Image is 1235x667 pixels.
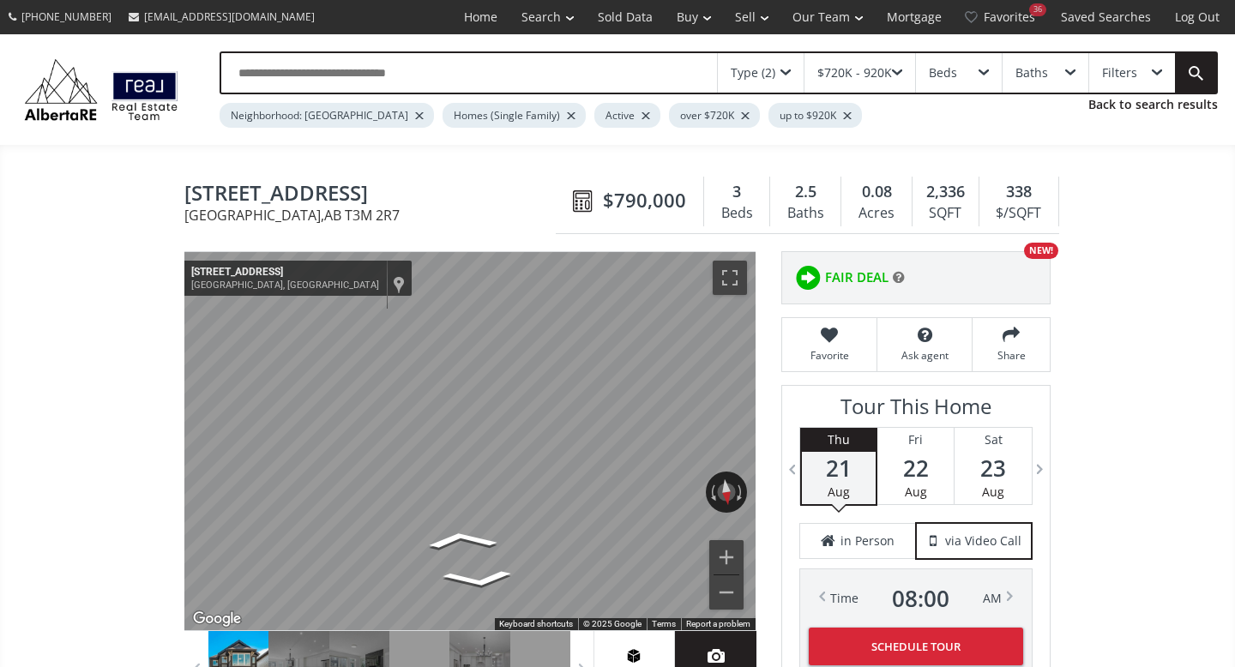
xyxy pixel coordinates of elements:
div: Map [184,252,756,630]
button: Schedule Tour [809,628,1023,665]
span: Favorite [791,348,868,363]
span: 21 [802,456,876,480]
div: Time AM [830,586,1002,610]
div: Active [594,103,660,128]
a: Show location on map [393,275,405,294]
img: virtual tour icon [625,649,642,663]
a: Back to search results [1088,96,1218,113]
span: © 2025 Google [583,619,642,628]
div: 36 [1029,3,1046,16]
span: $790,000 [603,187,686,213]
span: 128 Masters Street SE [184,182,564,208]
div: Homes (Single Family) [443,103,586,128]
div: Filters [1102,67,1137,79]
div: 3 [713,181,761,203]
h3: Tour This Home [799,394,1033,427]
span: via Video Call [945,532,1021,550]
span: Aug [828,484,850,500]
a: Report a problem [686,619,750,628]
div: 0.08 [850,181,902,203]
div: 338 [988,181,1050,203]
button: Rotate counterclockwise [706,472,718,513]
button: Toggle fullscreen view [713,261,747,295]
div: Beds [713,201,761,226]
div: [STREET_ADDRESS] [191,266,379,279]
div: up to $920K [768,103,862,128]
div: over $720K [669,103,760,128]
div: $/SQFT [988,201,1050,226]
div: 2.5 [779,181,832,203]
span: 23 [955,456,1032,480]
div: Baths [779,201,832,226]
button: Zoom out [709,575,744,610]
div: Neighborhood: [GEOGRAPHIC_DATA] [220,103,434,128]
path: Go North, 88 St SE [423,565,535,592]
button: Rotate clockwise [735,472,747,513]
img: rating icon [791,261,825,295]
div: NEW! [1024,243,1058,259]
div: Sat [955,428,1032,452]
div: Beds [929,67,957,79]
span: Ask agent [886,348,963,363]
img: Logo [17,55,185,125]
div: Type (2) [731,67,775,79]
span: Share [981,348,1041,363]
div: Acres [850,201,902,226]
div: Street View [184,252,756,630]
a: Terms [652,619,676,628]
button: Zoom in [709,540,744,574]
div: Fri [877,428,954,452]
path: Go South, 88 St SE [405,526,517,554]
span: 08 : 00 [892,586,949,610]
span: 22 [877,456,954,480]
button: Keyboard shortcuts [499,618,573,630]
span: in Person [840,532,895,550]
a: [EMAIL_ADDRESS][DOMAIN_NAME] [120,1,323,33]
span: FAIR DEAL [825,268,889,286]
div: Thu [802,428,876,452]
a: Open this area in Google Maps (opens a new window) [189,608,245,630]
span: [GEOGRAPHIC_DATA] , AB T3M 2R7 [184,208,564,222]
span: [PHONE_NUMBER] [21,9,111,24]
div: [GEOGRAPHIC_DATA], [GEOGRAPHIC_DATA] [191,279,379,291]
span: [EMAIL_ADDRESS][DOMAIN_NAME] [144,9,315,24]
div: Baths [1015,67,1048,79]
span: Aug [982,484,1004,500]
div: SQFT [921,201,970,226]
div: $720K - 920K [817,67,892,79]
img: Google [189,608,245,630]
span: 2,336 [926,181,965,203]
span: Aug [905,484,927,500]
button: Reset the view [715,471,738,514]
